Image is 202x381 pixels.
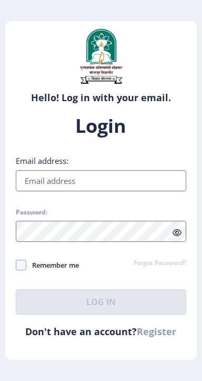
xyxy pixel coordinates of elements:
[16,289,187,315] button: Log In
[75,26,127,86] img: sulogo.png
[26,259,79,271] span: Remember me
[16,208,47,217] label: Password:
[13,91,189,104] h6: Hello! Log in with your email.
[137,325,176,338] a: Register
[16,170,187,191] input: Email address
[134,259,186,268] a: Forgot Password?
[16,113,187,139] h1: Login
[16,325,187,338] h6: Don't have an account?
[16,155,68,166] label: Email address:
